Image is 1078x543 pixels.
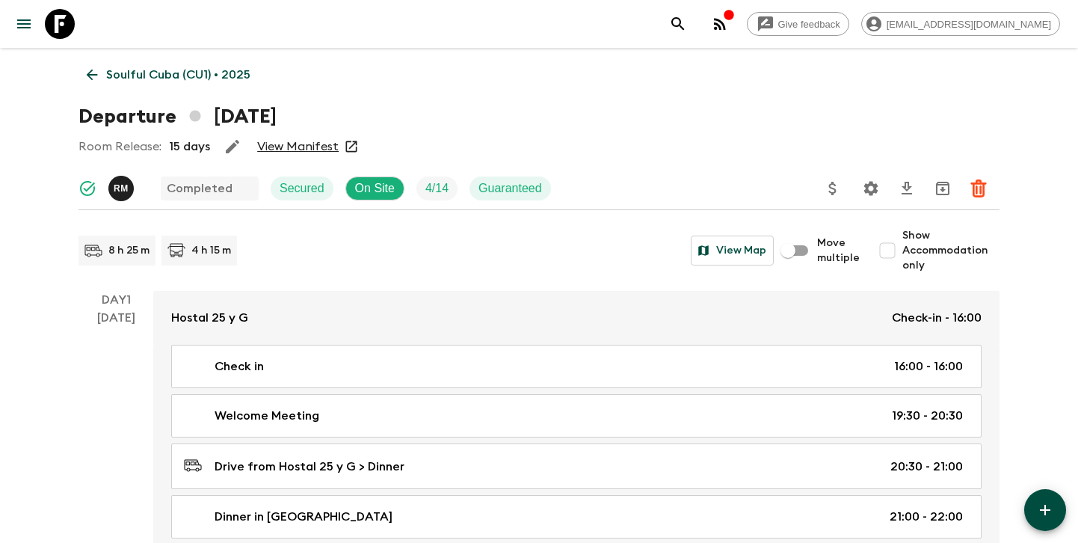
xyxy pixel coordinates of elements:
button: Archive (Completed, Cancelled or Unsynced Departures only) [928,174,958,203]
a: Welcome Meeting19:30 - 20:30 [171,394,982,438]
span: Give feedback [770,19,848,30]
p: Completed [167,180,232,197]
p: 21:00 - 22:00 [890,508,963,526]
p: 20:30 - 21:00 [890,458,963,476]
svg: Synced Successfully [78,180,96,197]
p: Guaranteed [478,180,542,197]
a: Give feedback [747,12,849,36]
button: Delete [964,174,994,203]
p: 16:00 - 16:00 [894,358,963,375]
span: Show Accommodation only [902,228,1000,273]
a: Check in16:00 - 16:00 [171,345,982,388]
div: Trip Fill [416,177,458,200]
span: Reniel Monzon Jimenez [108,180,137,192]
a: Dinner in [GEOGRAPHIC_DATA]21:00 - 22:00 [171,495,982,539]
p: Welcome Meeting [215,407,319,425]
p: 4 h 15 m [191,243,231,258]
p: 15 days [169,138,210,156]
p: On Site [355,180,395,197]
button: search adventures [663,9,693,39]
div: Secured [271,177,333,200]
p: Dinner in [GEOGRAPHIC_DATA] [215,508,392,526]
p: Secured [280,180,324,197]
h1: Departure [DATE] [78,102,277,132]
a: View Manifest [257,139,339,154]
p: 8 h 25 m [108,243,150,258]
button: Download CSV [892,174,922,203]
p: Drive from Hostal 25 y G > Dinner [215,458,404,476]
p: Hostal 25 y G [171,309,248,327]
p: 19:30 - 20:30 [892,407,963,425]
button: View Map [691,236,774,266]
a: Hostal 25 y GCheck-in - 16:00 [153,291,1000,345]
p: Soulful Cuba (CU1) • 2025 [106,66,250,84]
p: Check in [215,358,264,375]
p: Check-in - 16:00 [892,309,982,327]
div: On Site [345,177,404,200]
p: 4 / 14 [425,180,449,197]
a: Soulful Cuba (CU1) • 2025 [78,60,259,90]
p: Room Release: [78,138,161,156]
div: [EMAIL_ADDRESS][DOMAIN_NAME] [861,12,1060,36]
a: Drive from Hostal 25 y G > Dinner20:30 - 21:00 [171,444,982,489]
button: Settings [856,174,886,203]
button: Update Price, Early Bird Discount and Costs [818,174,848,203]
button: menu [9,9,39,39]
span: Move multiple [817,236,860,266]
p: Day 1 [78,291,153,309]
span: [EMAIL_ADDRESS][DOMAIN_NAME] [878,19,1059,30]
